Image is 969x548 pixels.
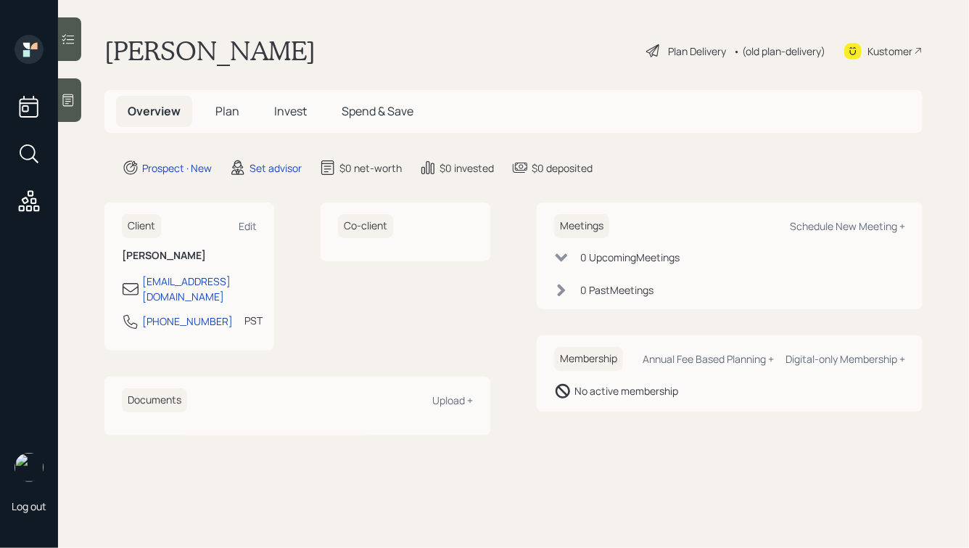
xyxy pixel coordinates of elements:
h6: [PERSON_NAME] [122,250,257,262]
span: Invest [274,103,307,119]
div: Edit [239,219,257,233]
div: Prospect · New [142,160,212,176]
div: $0 deposited [532,160,593,176]
h6: Membership [554,347,623,371]
h6: Meetings [554,214,609,238]
h6: Documents [122,388,187,412]
div: Plan Delivery [668,44,726,59]
img: hunter_neumayer.jpg [15,453,44,482]
div: Annual Fee Based Planning + [643,352,774,366]
div: No active membership [574,383,678,398]
div: 0 Upcoming Meeting s [580,250,680,265]
div: [EMAIL_ADDRESS][DOMAIN_NAME] [142,274,257,304]
span: Spend & Save [342,103,413,119]
div: Digital-only Membership + [785,352,905,366]
h6: Co-client [338,214,393,238]
div: Log out [12,499,46,513]
div: $0 net-worth [339,160,402,176]
div: • (old plan-delivery) [733,44,825,59]
div: Set advisor [250,160,302,176]
div: $0 invested [440,160,494,176]
div: PST [244,313,263,328]
div: Upload + [432,393,473,407]
div: Schedule New Meeting + [790,219,905,233]
span: Plan [215,103,239,119]
div: 0 Past Meeting s [580,282,653,298]
span: Overview [128,103,181,119]
div: Kustomer [867,44,912,59]
h6: Client [122,214,161,238]
h1: [PERSON_NAME] [104,35,316,67]
div: [PHONE_NUMBER] [142,314,233,329]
